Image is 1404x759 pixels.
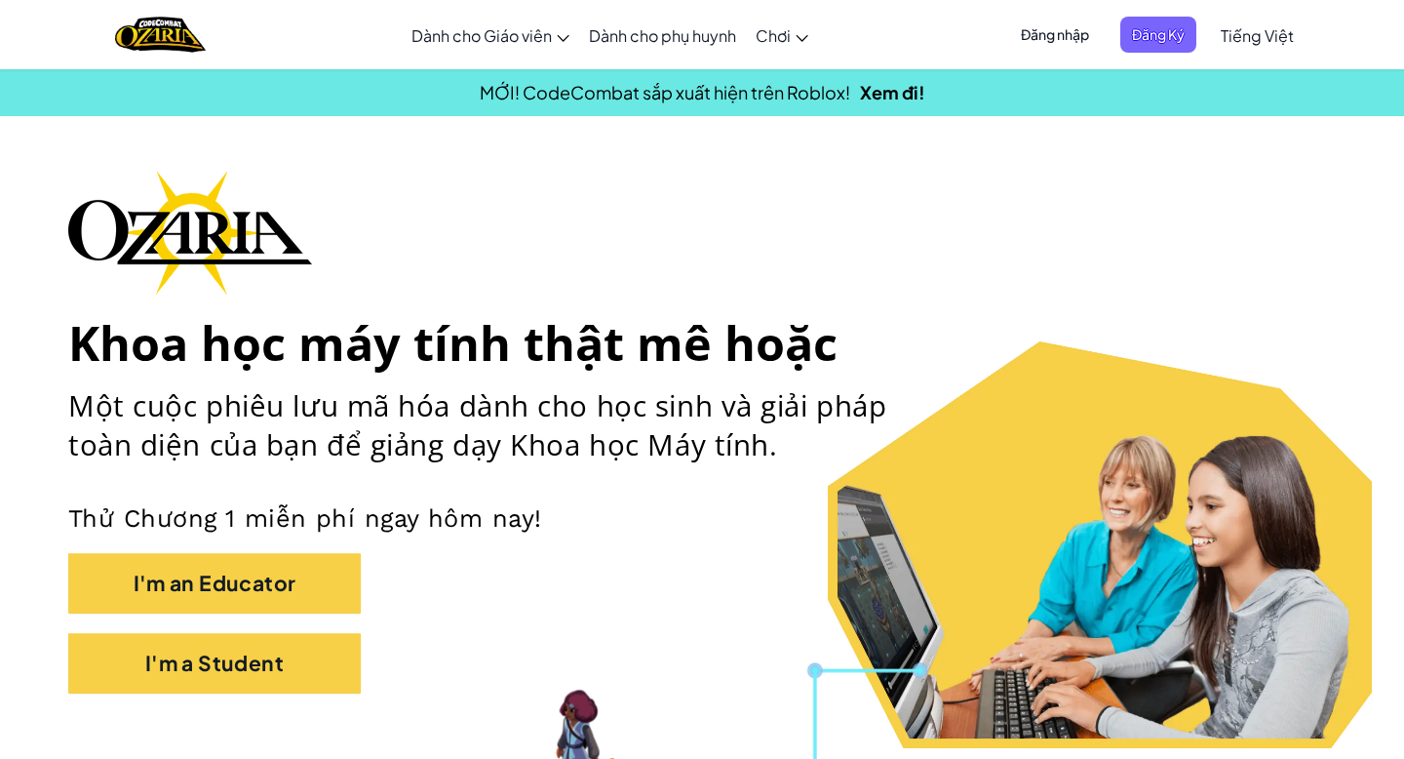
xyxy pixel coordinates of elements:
[402,9,579,61] a: Dành cho Giáo viên
[115,15,206,55] img: Home
[411,25,552,46] span: Dành cho Giáo viên
[68,170,312,295] img: Ozaria branding logo
[68,633,361,694] button: I'm a Student
[860,81,925,103] a: Xem đi!
[579,9,746,61] a: Dành cho phụ huynh
[1120,17,1196,53] button: Đăng Ký
[68,553,361,614] button: I'm an Educator
[68,314,1336,372] h1: Khoa học máy tính thật mê hoặc
[115,15,206,55] a: Ozaria by CodeCombat logo
[746,9,818,61] a: Chơi
[756,25,791,46] span: Chơi
[68,503,1336,535] p: Thử Chương 1 miễn phí ngay hôm nay!
[480,81,850,103] span: MỚI! CodeCombat sắp xuất hiện trên Roblox!
[1009,17,1101,53] button: Đăng nhập
[1211,9,1304,61] a: Tiếng Việt
[1221,25,1294,46] span: Tiếng Việt
[68,386,917,464] h2: Một cuộc phiêu lưu mã hóa dành cho học sinh và giải pháp toàn diện của bạn để giảng dạy Khoa học ...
